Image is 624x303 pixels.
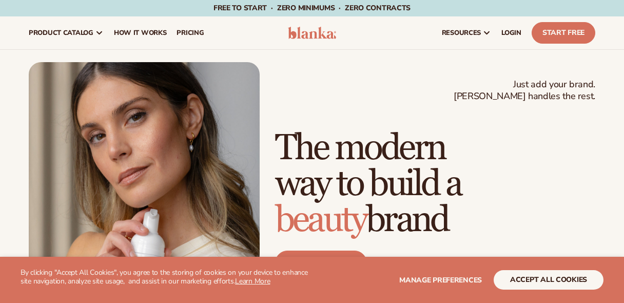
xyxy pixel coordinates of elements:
[496,16,526,49] a: LOGIN
[213,3,411,13] span: Free to start · ZERO minimums · ZERO contracts
[454,79,595,103] span: Just add your brand. [PERSON_NAME] handles the rest.
[288,27,336,39] img: logo
[437,16,496,49] a: resources
[171,16,209,49] a: pricing
[399,270,482,290] button: Manage preferences
[501,29,521,37] span: LOGIN
[275,198,366,242] span: beauty
[494,270,603,290] button: accept all cookies
[275,251,367,275] a: Start free
[442,29,481,37] span: resources
[399,275,482,285] span: Manage preferences
[109,16,172,49] a: How It Works
[21,269,312,286] p: By clicking "Accept All Cookies", you agree to the storing of cookies on your device to enhance s...
[24,16,109,49] a: product catalog
[114,29,167,37] span: How It Works
[532,22,595,44] a: Start Free
[177,29,204,37] span: pricing
[235,276,270,286] a: Learn More
[275,130,595,238] h1: The modern way to build a brand
[29,29,93,37] span: product catalog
